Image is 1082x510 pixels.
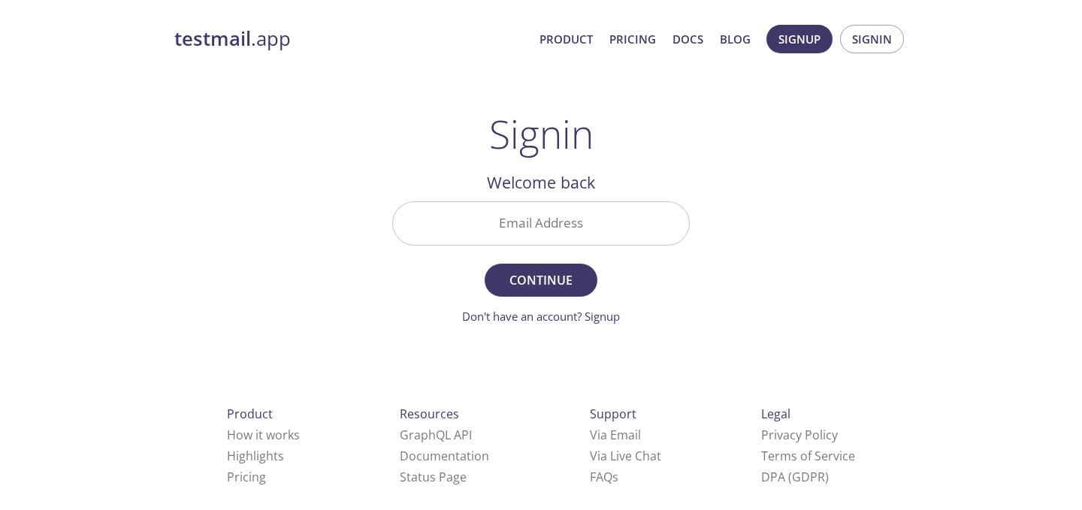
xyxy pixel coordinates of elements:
[672,29,703,49] a: Docs
[609,29,656,49] a: Pricing
[227,406,273,422] span: Product
[501,270,581,291] span: Continue
[766,25,833,53] button: Signup
[761,427,838,443] a: Privacy Policy
[462,309,620,324] a: Don't have an account? Signup
[400,469,467,485] a: Status Page
[174,26,527,52] a: testmail.app
[227,448,284,464] a: Highlights
[761,406,790,422] span: Legal
[227,427,300,443] a: How it works
[227,469,266,485] a: Pricing
[400,427,472,443] a: GraphQL API
[174,26,251,52] strong: testmail
[590,469,618,485] a: FAQ
[590,406,636,422] span: Support
[840,25,904,53] button: Signin
[761,469,829,485] a: DPA (GDPR)
[392,170,690,195] h2: Welcome back
[590,427,641,443] a: Via Email
[485,264,597,297] button: Continue
[761,448,855,464] a: Terms of Service
[778,29,821,49] span: Signup
[489,111,594,156] h1: Signin
[852,29,892,49] span: Signin
[400,448,489,464] a: Documentation
[400,406,459,422] span: Resources
[612,469,618,485] span: s
[590,448,661,464] a: Via Live Chat
[720,29,751,49] a: Blog
[539,29,593,49] a: Product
